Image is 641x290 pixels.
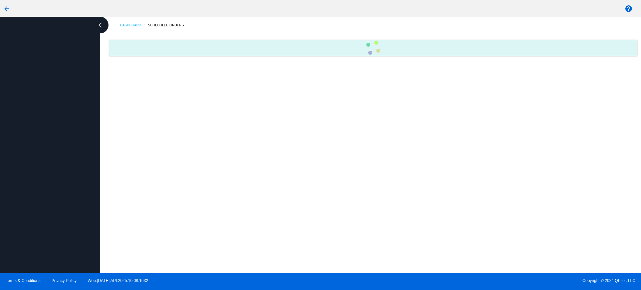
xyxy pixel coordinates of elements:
a: Scheduled Orders [148,20,190,30]
i: chevron_left [95,20,105,30]
a: Dashboard [120,20,148,30]
a: Terms & Conditions [6,278,40,283]
mat-icon: arrow_back [3,5,11,13]
mat-icon: help [625,5,633,13]
span: Copyright © 2024 QPilot, LLC [326,278,635,283]
a: Web:[DATE] API:2025.10.08.1632 [88,278,148,283]
a: Privacy Policy [52,278,77,283]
